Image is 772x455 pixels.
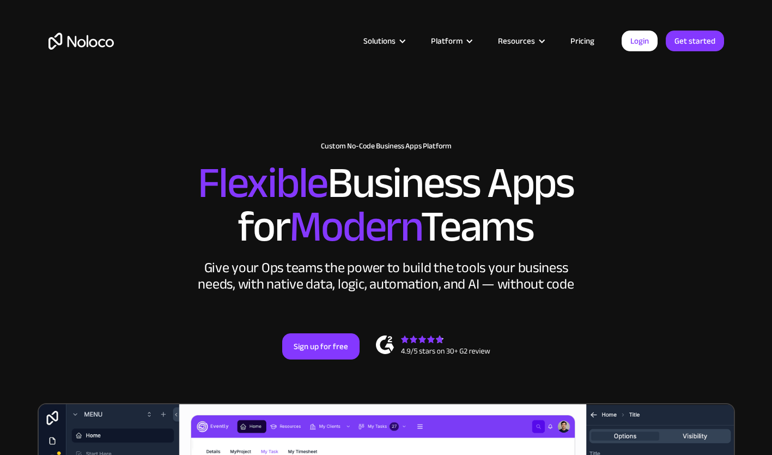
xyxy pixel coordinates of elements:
[431,34,463,48] div: Platform
[48,142,724,151] h1: Custom No-Code Business Apps Platform
[196,260,577,292] div: Give your Ops teams the power to build the tools your business needs, with native data, logic, au...
[48,33,114,50] a: home
[557,34,608,48] a: Pricing
[498,34,535,48] div: Resources
[282,333,360,360] a: Sign up for free
[350,34,417,48] div: Solutions
[666,31,724,51] a: Get started
[484,34,557,48] div: Resources
[198,142,327,224] span: Flexible
[363,34,396,48] div: Solutions
[48,161,724,249] h2: Business Apps for Teams
[622,31,658,51] a: Login
[417,34,484,48] div: Platform
[289,186,421,267] span: Modern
